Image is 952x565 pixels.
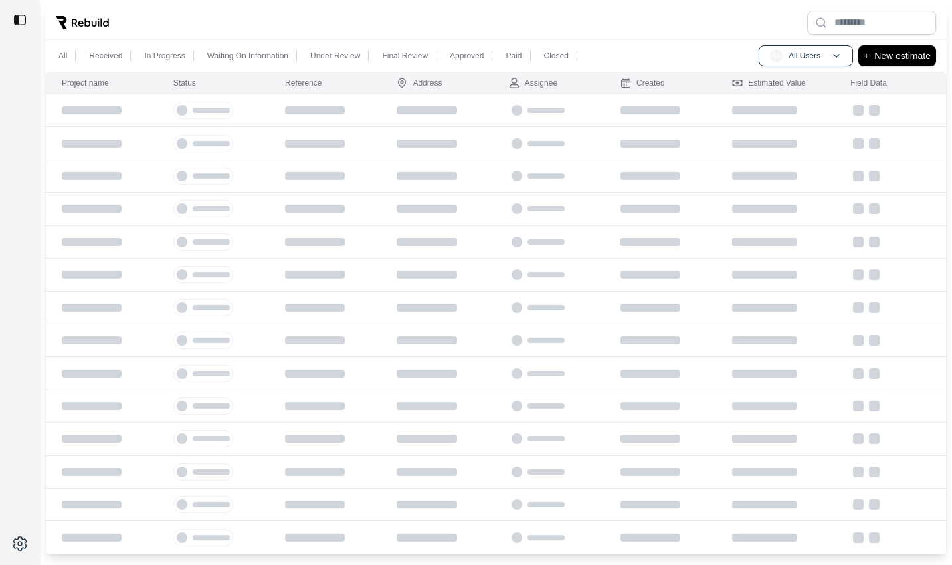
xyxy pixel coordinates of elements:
p: All [58,51,67,61]
p: All Users [789,51,820,61]
div: Project name [62,78,109,88]
button: +New estimate [858,45,936,66]
div: Assignee [509,78,557,88]
p: Paid [506,51,522,61]
span: AU [770,49,783,62]
p: + [864,48,869,64]
p: Waiting On Information [207,51,288,61]
div: Status [173,78,196,88]
div: Field Data [850,78,887,88]
p: Closed [544,51,569,61]
p: Received [89,51,122,61]
img: Rebuild [56,16,109,29]
div: Estimated Value [732,78,806,88]
p: Under Review [310,51,360,61]
p: Approved [450,51,484,61]
p: Final Review [382,51,428,61]
div: Reference [285,78,322,88]
img: toggle sidebar [13,13,27,27]
p: New estimate [874,48,931,64]
div: Created [620,78,665,88]
div: Address [397,78,442,88]
p: In Progress [144,51,185,61]
button: AUAll Users [759,45,853,66]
